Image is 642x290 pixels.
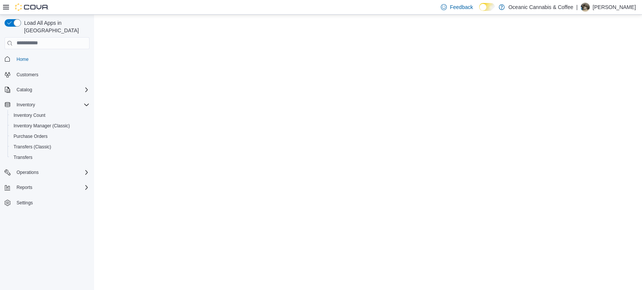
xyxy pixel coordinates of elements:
button: Inventory Manager (Classic) [8,121,93,131]
button: Reports [2,182,93,193]
p: Oceanic Cannabis & Coffee [508,3,574,12]
span: Reports [14,183,90,192]
a: Settings [14,198,36,207]
span: Catalog [14,85,90,94]
span: Transfers [11,153,90,162]
span: Inventory Count [11,111,90,120]
span: Operations [14,168,90,177]
button: Transfers [8,152,93,163]
button: Inventory [2,100,93,110]
button: Operations [14,168,42,177]
span: Inventory Count [14,112,46,118]
a: Purchase Orders [11,132,51,141]
a: Inventory Manager (Classic) [11,121,73,130]
button: Reports [14,183,35,192]
span: Transfers (Classic) [11,142,90,151]
button: Catalog [14,85,35,94]
span: Home [14,54,90,64]
nav: Complex example [5,51,90,228]
span: Inventory [14,100,90,109]
span: Catalog [17,87,32,93]
a: Transfers (Classic) [11,142,54,151]
button: Customers [2,69,93,80]
button: Inventory [14,100,38,109]
button: Settings [2,197,93,208]
input: Dark Mode [479,3,495,11]
button: Transfers (Classic) [8,142,93,152]
span: Purchase Orders [14,133,48,139]
button: Inventory Count [8,110,93,121]
span: Customers [17,72,38,78]
span: Home [17,56,29,62]
p: | [576,3,578,12]
span: Settings [14,198,90,207]
button: Operations [2,167,93,178]
a: Customers [14,70,41,79]
span: Feedback [450,3,473,11]
button: Purchase Orders [8,131,93,142]
span: Load All Apps in [GEOGRAPHIC_DATA] [21,19,90,34]
span: Transfers [14,154,32,160]
img: Cova [15,3,49,11]
button: Home [2,54,93,65]
span: Reports [17,184,32,190]
span: Transfers (Classic) [14,144,51,150]
span: Inventory [17,102,35,108]
a: Home [14,55,32,64]
button: Catalog [2,85,93,95]
span: Settings [17,200,33,206]
p: [PERSON_NAME] [593,3,636,12]
span: Purchase Orders [11,132,90,141]
div: Paige Humby [581,3,590,12]
span: Inventory Manager (Classic) [11,121,90,130]
span: Inventory Manager (Classic) [14,123,70,129]
a: Inventory Count [11,111,49,120]
a: Transfers [11,153,35,162]
span: Customers [14,70,90,79]
span: Operations [17,169,39,175]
